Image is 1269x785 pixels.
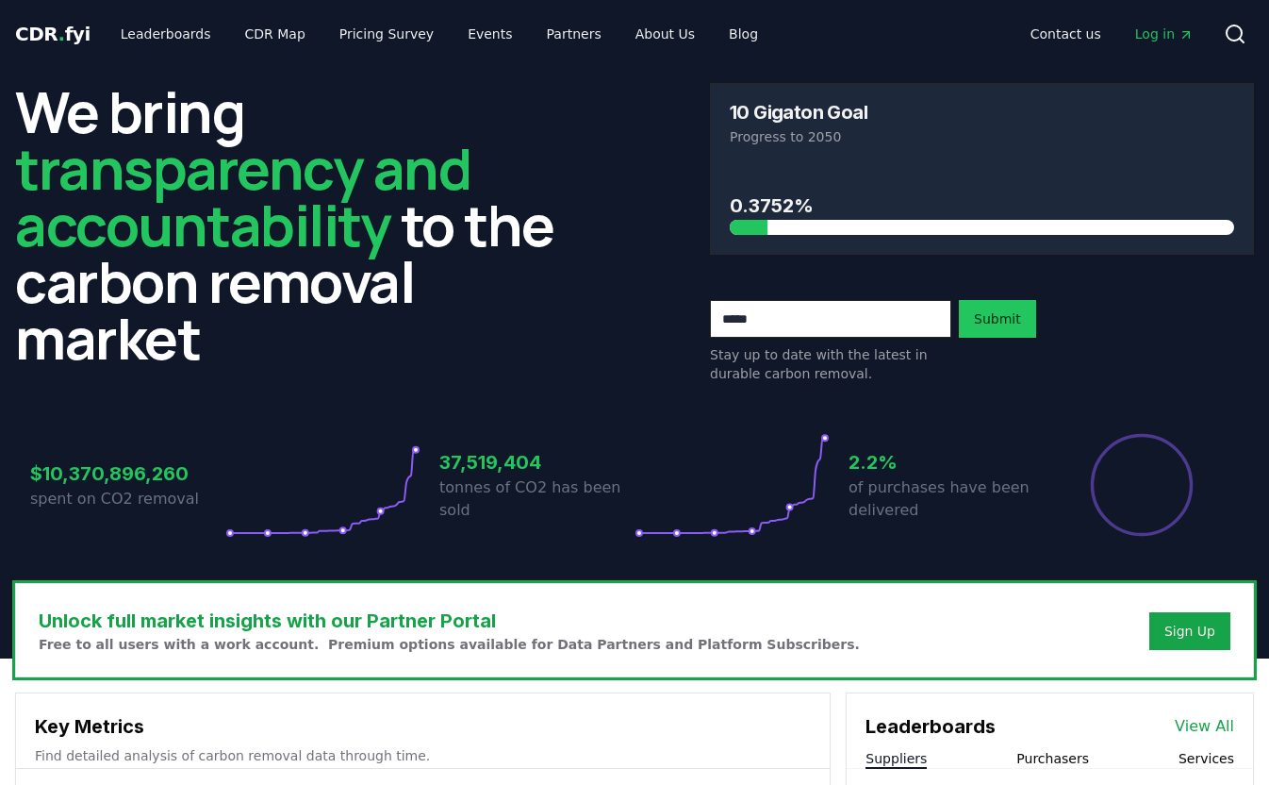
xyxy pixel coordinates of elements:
[1164,622,1215,641] a: Sign Up
[35,746,811,765] p: Find detailed analysis of carbon removal data through time.
[1015,17,1209,51] nav: Main
[1089,432,1195,538] div: Percentage of sales delivered
[106,17,226,51] a: Leaderboards
[453,17,527,51] a: Events
[730,192,1234,220] h3: 0.3752%
[532,17,617,51] a: Partners
[439,476,634,522] p: tonnes of CO2 has been sold
[849,476,1044,522] p: of purchases have been delivered
[1175,715,1234,738] a: View All
[730,127,1234,146] p: Progress to 2050
[1149,612,1230,650] button: Sign Up
[15,83,559,366] h2: We bring to the carbon removal market
[865,749,927,768] button: Suppliers
[106,17,773,51] nav: Main
[15,21,91,47] a: CDR.fyi
[865,712,996,741] h3: Leaderboards
[30,488,225,510] p: spent on CO2 removal
[1135,25,1194,43] span: Log in
[1120,17,1209,51] a: Log in
[439,448,634,476] h3: 37,519,404
[30,459,225,488] h3: $10,370,896,260
[39,635,860,654] p: Free to all users with a work account. Premium options available for Data Partners and Platform S...
[15,23,91,45] span: CDR fyi
[959,300,1036,338] button: Submit
[15,129,470,263] span: transparency and accountability
[730,103,867,122] h3: 10 Gigaton Goal
[710,345,951,383] p: Stay up to date with the latest in durable carbon removal.
[324,17,449,51] a: Pricing Survey
[1016,749,1089,768] button: Purchasers
[849,448,1044,476] h3: 2.2%
[620,17,710,51] a: About Us
[58,23,65,45] span: .
[714,17,773,51] a: Blog
[1178,749,1234,768] button: Services
[35,712,811,741] h3: Key Metrics
[39,607,860,635] h3: Unlock full market insights with our Partner Portal
[230,17,321,51] a: CDR Map
[1015,17,1116,51] a: Contact us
